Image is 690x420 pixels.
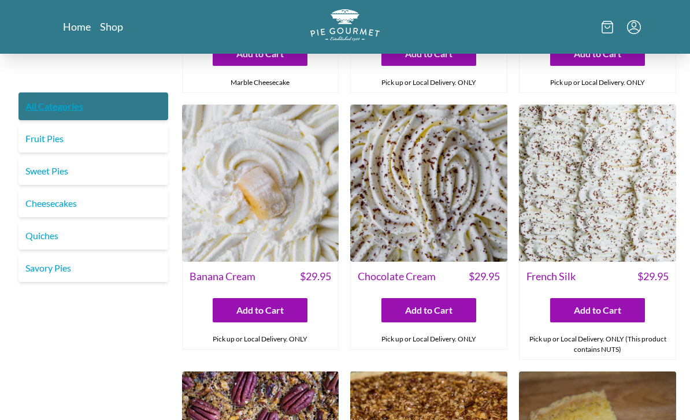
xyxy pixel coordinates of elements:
a: Savory Pies [18,254,168,282]
a: Logo [310,9,380,44]
span: Add to Cart [405,47,452,61]
a: Home [63,20,91,34]
button: Add to Cart [213,299,307,323]
span: Banana Cream [190,269,255,285]
span: $ 29.95 [469,269,500,285]
div: Pick up or Local Delivery. ONLY (This product contains NUTS) [520,330,676,360]
span: Add to Cart [236,304,284,318]
span: Add to Cart [574,304,621,318]
button: Menu [627,20,641,34]
span: $ 29.95 [637,269,669,285]
img: Chocolate Cream [350,105,507,262]
button: Add to Cart [381,299,476,323]
a: Cheesecakes [18,189,168,217]
button: Add to Cart [381,42,476,66]
a: Fruit Pies [18,125,168,153]
span: French Silk [526,269,576,285]
img: logo [310,9,380,41]
div: Pick up or Local Delivery. ONLY [351,330,507,350]
a: Shop [100,20,123,34]
div: Pick up or Local Delivery. ONLY [351,73,507,93]
span: Add to Cart [236,47,284,61]
span: Add to Cart [574,47,621,61]
button: Add to Cart [550,299,645,323]
div: Marble Cheesecake [183,73,339,93]
a: All Categories [18,92,168,120]
div: Pick up or Local Delivery. ONLY [520,73,676,93]
img: Banana Cream [182,105,339,262]
button: Add to Cart [213,42,307,66]
a: Sweet Pies [18,157,168,185]
span: Add to Cart [405,304,452,318]
button: Add to Cart [550,42,645,66]
span: $ 29.95 [300,269,331,285]
span: Chocolate Cream [358,269,436,285]
a: Quiches [18,222,168,250]
img: French Silk [519,105,676,262]
div: Pick up or Local Delivery. ONLY [183,330,339,350]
